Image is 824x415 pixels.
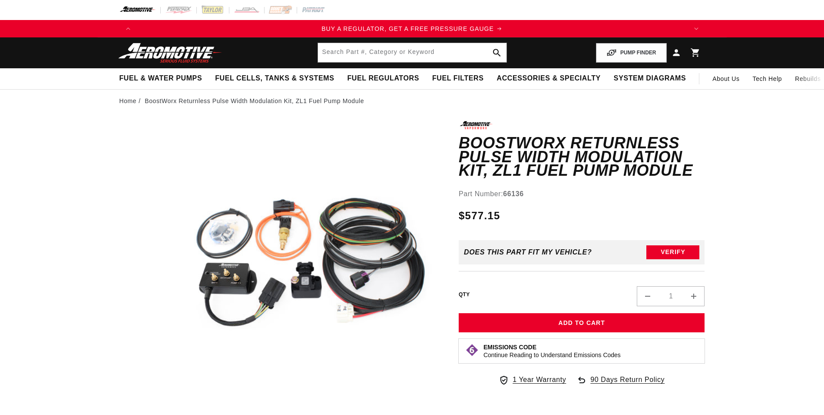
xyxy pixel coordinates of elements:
a: 90 Days Return Policy [576,374,665,394]
span: Accessories & Specialty [497,74,601,83]
span: Fuel Cells, Tanks & Systems [215,74,334,83]
a: Home [119,96,137,106]
summary: Fuel Filters [426,68,490,89]
a: BUY A REGULATOR, GET A FREE PRESSURE GAUGE [137,24,688,33]
strong: 66136 [503,190,524,197]
h1: BoostWorx Returnless Pulse Width Modulation Kit, ZL1 Fuel Pump Module [459,136,705,177]
div: Does This part fit My vehicle? [464,248,592,256]
span: BUY A REGULATOR, GET A FREE PRESSURE GAUGE [321,25,494,32]
p: Continue Reading to Understand Emissions Codes [483,351,621,359]
div: Part Number: [459,188,705,200]
button: PUMP FINDER [596,43,666,63]
strong: Emissions Code [483,344,536,351]
summary: Fuel Cells, Tanks & Systems [208,68,341,89]
slideshow-component: Translation missing: en.sections.announcements.announcement_bar [98,20,727,37]
button: Translation missing: en.sections.announcements.previous_announcement [119,20,137,37]
span: System Diagrams [614,74,686,83]
div: Announcement [137,24,688,33]
span: 90 Days Return Policy [590,374,665,394]
span: Rebuilds [795,74,821,84]
summary: Fuel & Water Pumps [113,68,209,89]
li: BoostWorx Returnless Pulse Width Modulation Kit, ZL1 Fuel Pump Module [145,96,364,106]
img: Aeromotive [116,43,225,63]
summary: Accessories & Specialty [490,68,607,89]
button: Translation missing: en.sections.announcements.next_announcement [688,20,705,37]
button: Add to Cart [459,313,705,333]
a: 1 Year Warranty [499,374,566,385]
input: Search by Part Number, Category or Keyword [318,43,506,62]
img: Emissions code [465,343,479,357]
summary: System Diagrams [607,68,692,89]
span: About Us [712,75,739,82]
span: $577.15 [459,208,500,224]
span: Tech Help [753,74,782,84]
nav: breadcrumbs [119,96,705,106]
span: 1 Year Warranty [513,374,566,385]
button: Verify [646,245,699,259]
summary: Fuel Regulators [341,68,425,89]
summary: Tech Help [746,68,789,89]
span: Fuel Filters [432,74,484,83]
label: QTY [459,291,470,298]
div: 1 of 4 [137,24,688,33]
button: Emissions CodeContinue Reading to Understand Emissions Codes [483,343,621,359]
span: Fuel Regulators [347,74,419,83]
button: search button [487,43,506,62]
span: Fuel & Water Pumps [119,74,202,83]
a: About Us [706,68,746,89]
